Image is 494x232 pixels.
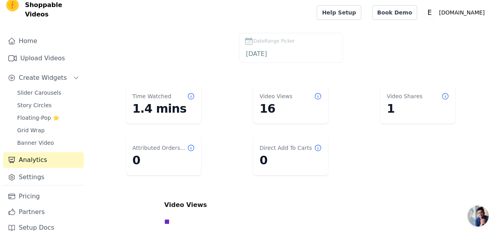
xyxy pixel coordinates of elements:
[132,92,171,100] dt: Time Watched
[3,50,84,66] a: Upload Videos
[132,102,195,116] dd: 1.4 mins
[12,112,84,123] a: Floating-Pop ⭐
[3,70,84,86] button: Create Widgets
[387,102,449,116] dd: 1
[259,144,312,152] dt: Direct Add To Carts
[3,33,84,49] a: Home
[12,100,84,111] a: Story Circles
[162,217,280,226] div: Data groups
[17,126,45,134] span: Grid Wrap
[19,73,67,83] span: Create Widgets
[259,92,292,100] dt: Video Views
[423,5,488,20] button: E [DOMAIN_NAME]
[12,125,84,136] a: Grid Wrap
[436,5,488,20] p: [DOMAIN_NAME]
[17,101,52,109] span: Story Circles
[17,114,59,122] span: Floating-Pop ⭐
[387,92,422,100] dt: Video Shares
[132,153,195,167] dd: 0
[17,139,54,147] span: Banner Video
[3,152,84,168] a: Analytics
[3,169,84,185] a: Settings
[164,200,282,210] p: Video Views
[12,137,84,148] a: Banner Video
[132,144,187,152] dt: Attributed Orders Count
[244,49,338,59] input: DateRange Picker
[372,5,417,20] a: Book Demo
[467,205,489,227] a: Open chat
[17,89,61,97] span: Slider Carousels
[259,102,322,116] dd: 16
[12,87,84,98] a: Slider Carousels
[3,204,84,220] a: Partners
[259,153,322,167] dd: 0
[317,5,361,20] a: Help Setup
[253,38,295,45] span: DateRange Picker
[428,9,432,16] text: E
[3,189,84,204] a: Pricing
